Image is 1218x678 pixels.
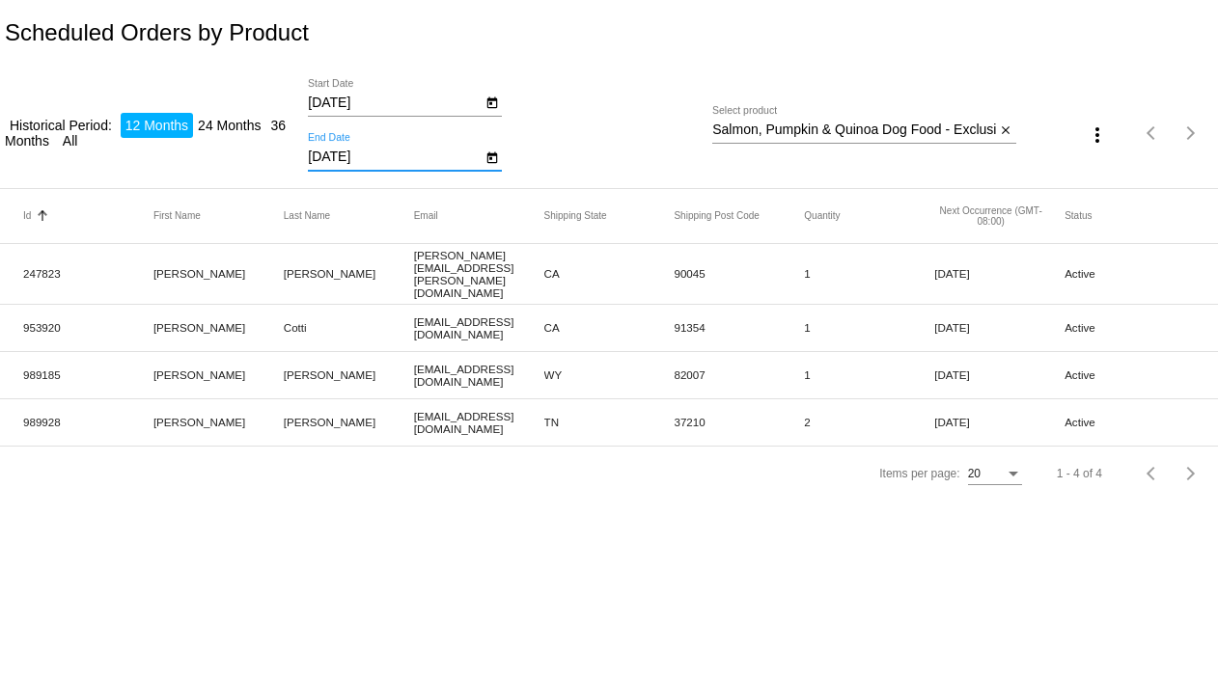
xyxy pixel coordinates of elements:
mat-cell: 82007 [674,364,804,386]
mat-cell: 989928 [23,411,153,433]
mat-cell: 1 [804,262,934,285]
mat-cell: [DATE] [934,411,1065,433]
mat-cell: [PERSON_NAME] [153,316,284,339]
h2: Scheduled Orders by Product [5,19,309,46]
li: 12 Months [121,113,193,138]
mat-cell: 90045 [674,262,804,285]
mat-cell: CA [544,262,675,285]
mat-cell: Cotti [284,316,414,339]
button: Next page [1172,454,1210,493]
mat-cell: [EMAIL_ADDRESS][DOMAIN_NAME] [414,405,544,440]
mat-cell: CA [544,316,675,339]
mat-cell: TN [544,411,675,433]
mat-cell: 953920 [23,316,153,339]
button: Clear [996,121,1016,141]
button: Next page [1172,114,1210,152]
mat-select: Items per page: [968,468,1022,481]
mat-cell: Active [1065,262,1195,285]
button: Change sorting for Quantity [804,210,840,222]
span: 20 [968,467,981,480]
div: Items per page: [879,467,959,480]
mat-cell: 989185 [23,364,153,386]
input: Start Date [308,95,482,111]
mat-cell: [DATE] [934,364,1065,386]
mat-cell: Active [1065,411,1195,433]
mat-cell: Active [1065,364,1195,386]
mat-cell: [PERSON_NAME] [284,262,414,285]
mat-cell: 247823 [23,262,153,285]
li: All [58,128,83,153]
input: End Date [308,149,482,165]
button: Change sorting for Customer.FirstName [153,210,201,222]
mat-cell: [PERSON_NAME] [153,262,284,285]
mat-icon: more_vert [1086,123,1109,147]
mat-cell: [PERSON_NAME][EMAIL_ADDRESS][PERSON_NAME][DOMAIN_NAME] [414,244,544,304]
button: Change sorting for ShippingPostcode [674,210,759,222]
button: Change sorting for ShippingState [544,210,607,222]
div: 1 - 4 of 4 [1057,467,1102,480]
li: Historical Period: [5,113,117,138]
mat-cell: [DATE] [934,316,1065,339]
mat-cell: [EMAIL_ADDRESS][DOMAIN_NAME] [414,311,544,345]
mat-cell: 37210 [674,411,804,433]
button: Open calendar [482,92,502,112]
button: Change sorting for Status [1065,210,1092,222]
mat-cell: [PERSON_NAME] [153,411,284,433]
mat-cell: 1 [804,316,934,339]
li: 36 Months [5,113,286,153]
mat-cell: [PERSON_NAME] [284,364,414,386]
mat-cell: [PERSON_NAME] [284,411,414,433]
mat-cell: [DATE] [934,262,1065,285]
mat-cell: Active [1065,316,1195,339]
button: Previous page [1133,454,1172,493]
mat-cell: [EMAIL_ADDRESS][DOMAIN_NAME] [414,358,544,393]
mat-icon: close [999,123,1012,139]
mat-cell: 2 [804,411,934,433]
button: Change sorting for NextOccurrenceUtc [934,205,1047,227]
mat-cell: WY [544,364,675,386]
button: Change sorting for Customer.LastName [284,210,330,222]
button: Change sorting for Id [23,210,31,222]
button: Previous page [1133,114,1172,152]
mat-cell: 91354 [674,316,804,339]
button: Change sorting for Customer.Email [414,210,438,222]
mat-cell: [PERSON_NAME] [153,364,284,386]
button: Open calendar [482,147,502,167]
mat-cell: 1 [804,364,934,386]
input: Select product [712,122,995,138]
li: 24 Months [193,113,265,138]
